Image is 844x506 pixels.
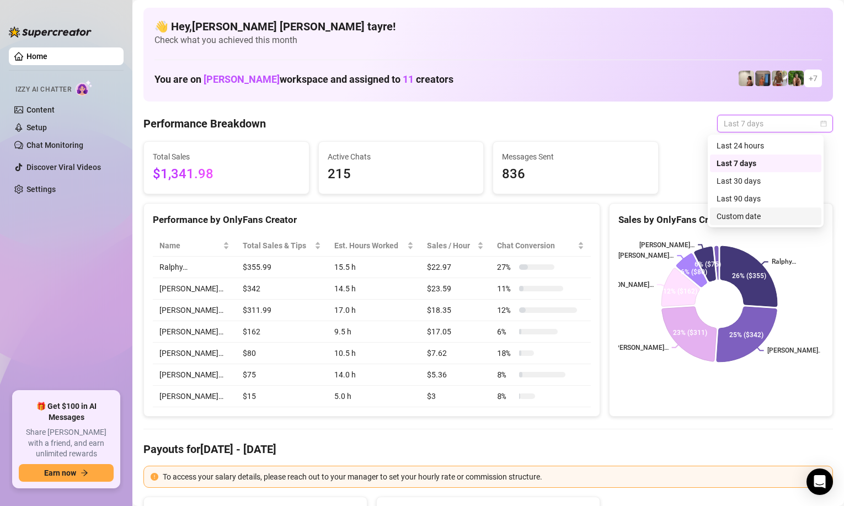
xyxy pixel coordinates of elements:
[19,401,114,423] span: 🎁 Get $100 in AI Messages
[809,72,818,84] span: + 7
[502,164,649,185] span: 836
[717,140,815,152] div: Last 24 hours
[739,71,754,86] img: Ralphy
[420,278,490,300] td: $23.59
[26,52,47,61] a: Home
[154,73,453,86] h1: You are on workspace and assigned to creators
[427,239,475,252] span: Sales / Hour
[143,116,266,131] h4: Performance Breakdown
[26,141,83,150] a: Chat Monitoring
[334,239,405,252] div: Est. Hours Worked
[710,137,821,155] div: Last 24 hours
[236,300,328,321] td: $311.99
[26,105,55,114] a: Content
[767,347,822,355] text: [PERSON_NAME]…
[599,281,654,289] text: [PERSON_NAME]…
[420,386,490,407] td: $3
[44,468,76,477] span: Earn now
[772,258,796,266] text: Ralphy…
[236,343,328,364] td: $80
[497,283,515,295] span: 11 %
[497,239,575,252] span: Chat Conversion
[26,123,47,132] a: Setup
[328,364,420,386] td: 14.0 h
[403,73,414,85] span: 11
[153,278,236,300] td: [PERSON_NAME]…
[153,257,236,278] td: Ralphy…
[772,71,787,86] img: Nathaniel
[153,321,236,343] td: [PERSON_NAME]…
[820,120,827,127] span: calendar
[328,151,475,163] span: Active Chats
[153,364,236,386] td: [PERSON_NAME]…
[19,427,114,460] span: Share [PERSON_NAME] with a friend, and earn unlimited rewards
[154,19,822,34] h4: 👋 Hey, [PERSON_NAME] [PERSON_NAME] tayre !
[497,347,515,359] span: 18 %
[420,235,490,257] th: Sales / Hour
[710,155,821,172] div: Last 7 days
[236,235,328,257] th: Total Sales & Tips
[236,386,328,407] td: $15
[717,157,815,169] div: Last 7 days
[328,386,420,407] td: 5.0 h
[497,326,515,338] span: 6 %
[420,300,490,321] td: $18.35
[618,212,824,227] div: Sales by OnlyFans Creator
[717,175,815,187] div: Last 30 days
[806,468,833,495] div: Open Intercom Messenger
[15,84,71,95] span: Izzy AI Chatter
[81,469,88,477] span: arrow-right
[153,235,236,257] th: Name
[710,190,821,207] div: Last 90 days
[613,344,669,351] text: [PERSON_NAME]…
[143,441,833,457] h4: Payouts for [DATE] - [DATE]
[236,278,328,300] td: $342
[154,34,822,46] span: Check what you achieved this month
[236,321,328,343] td: $162
[236,364,328,386] td: $75
[328,321,420,343] td: 9.5 h
[163,471,826,483] div: To access your salary details, please reach out to your manager to set your hourly rate or commis...
[788,71,804,86] img: Nathaniel
[420,364,490,386] td: $5.36
[153,343,236,364] td: [PERSON_NAME]…
[328,164,475,185] span: 215
[328,343,420,364] td: 10.5 h
[328,278,420,300] td: 14.5 h
[502,151,649,163] span: Messages Sent
[717,193,815,205] div: Last 90 days
[497,390,515,402] span: 8 %
[724,115,826,132] span: Last 7 days
[153,164,300,185] span: $1,341.98
[717,210,815,222] div: Custom date
[639,241,695,249] text: [PERSON_NAME]…
[76,80,93,96] img: AI Chatter
[328,300,420,321] td: 17.0 h
[26,163,101,172] a: Discover Viral Videos
[153,300,236,321] td: [PERSON_NAME]…
[9,26,92,38] img: logo-BBDzfeDw.svg
[243,239,313,252] span: Total Sales & Tips
[159,239,221,252] span: Name
[26,185,56,194] a: Settings
[710,172,821,190] div: Last 30 days
[420,321,490,343] td: $17.05
[153,151,300,163] span: Total Sales
[328,257,420,278] td: 15.5 h
[19,464,114,482] button: Earn nowarrow-right
[497,304,515,316] span: 12 %
[153,386,236,407] td: [PERSON_NAME]…
[490,235,591,257] th: Chat Conversion
[618,252,674,260] text: [PERSON_NAME]…
[204,73,280,85] span: [PERSON_NAME]
[420,257,490,278] td: $22.97
[710,207,821,225] div: Custom date
[755,71,771,86] img: Wayne
[151,473,158,481] span: exclamation-circle
[420,343,490,364] td: $7.62
[236,257,328,278] td: $355.99
[497,369,515,381] span: 8 %
[153,212,591,227] div: Performance by OnlyFans Creator
[497,261,515,273] span: 27 %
